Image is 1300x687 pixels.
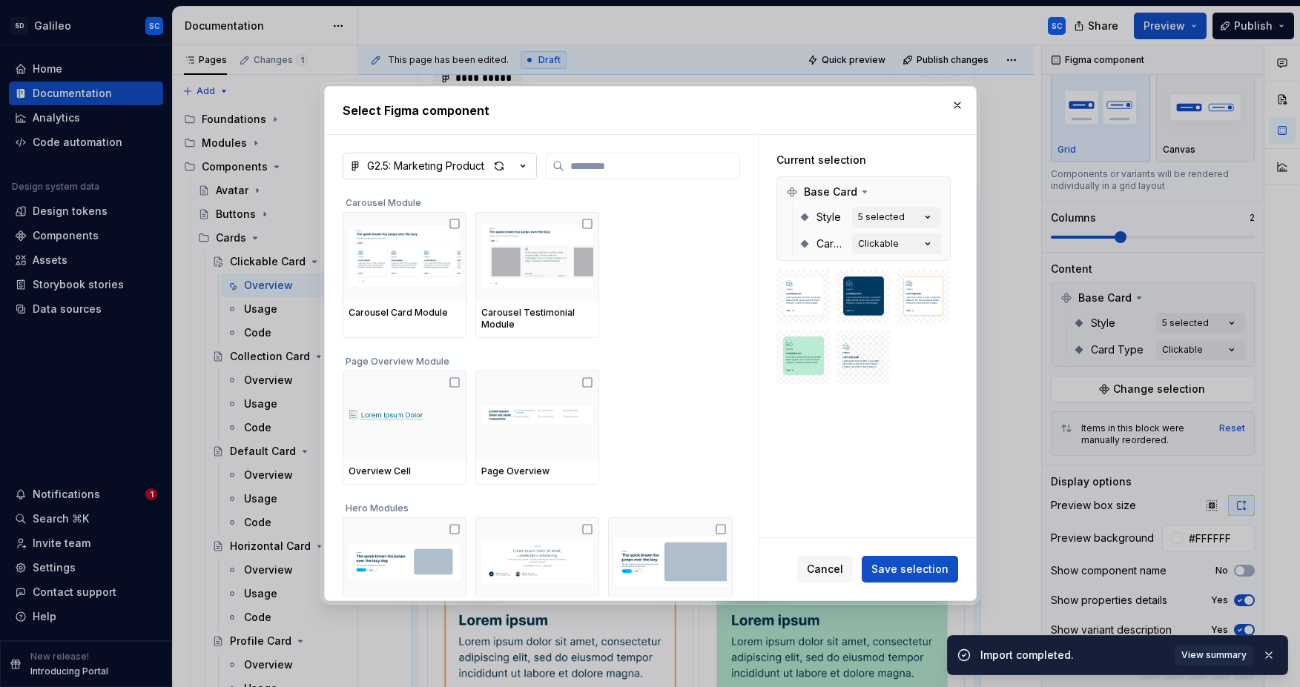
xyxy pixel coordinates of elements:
div: Carousel Module [343,188,733,212]
div: 5 selected [858,211,905,223]
span: View summary [1181,649,1247,661]
span: Style [816,210,841,225]
button: Clickable [852,233,941,254]
span: Base Card [804,185,857,199]
h2: Select Figma component [343,102,958,119]
span: Card Type [816,236,846,251]
div: Hero Modules [343,494,733,517]
div: Overview Cell [349,465,461,477]
div: Carousel Card Module [349,307,461,319]
div: Current selection [776,153,951,167]
button: Cancel [797,556,853,583]
button: Save selection [862,556,958,583]
button: View summary [1175,645,1253,666]
div: Page Overview [481,465,593,477]
div: G2.5: Marketing Product [367,159,484,173]
span: Cancel [807,562,843,577]
div: Import completed. [980,648,1166,663]
div: Carousel Testimonial Module [481,307,593,331]
button: G2.5: Marketing Product [343,153,537,179]
button: 5 selected [852,207,941,228]
span: Save selection [871,562,948,577]
div: Base Card [780,180,947,204]
div: Page Overview Module [343,347,733,371]
div: Clickable [858,238,899,250]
